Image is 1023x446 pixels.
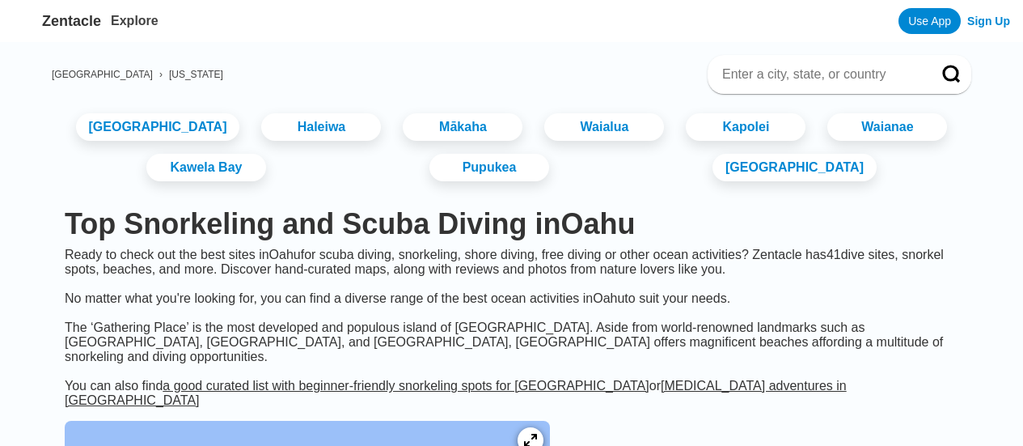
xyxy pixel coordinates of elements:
div: Ready to check out the best sites in Oahu for scuba diving, snorkeling, shore diving, free diving... [52,248,971,321]
a: a good curated list with beginner-friendly snorkeling spots for [GEOGRAPHIC_DATA] [163,379,649,393]
a: Pupukea [429,154,549,181]
a: [GEOGRAPHIC_DATA] [712,154,877,181]
a: Waialua [544,113,664,141]
a: Kapolei [686,113,805,141]
a: [MEDICAL_DATA] adventures in [GEOGRAPHIC_DATA] [65,379,847,407]
a: [GEOGRAPHIC_DATA] [76,113,240,141]
span: Zentacle [42,13,101,30]
div: The ‘Gathering Place’ is the most developed and populous island of [GEOGRAPHIC_DATA]. Aside from ... [52,321,971,408]
a: Explore [111,14,159,28]
a: [US_STATE] [169,69,223,80]
a: Waianae [827,113,947,141]
a: Use App [898,8,961,34]
a: Mākaha [403,113,522,141]
a: [GEOGRAPHIC_DATA] [52,69,153,80]
span: › [159,69,163,80]
img: Zentacle logo [13,8,39,34]
input: Enter a city, state, or country [721,66,919,83]
a: Kawela Bay [146,154,266,181]
a: Sign Up [967,15,1010,28]
a: Haleiwa [261,113,381,141]
h1: Top Snorkeling and Scuba Diving in Oahu [65,207,958,241]
a: Zentacle logoZentacle [13,8,101,34]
